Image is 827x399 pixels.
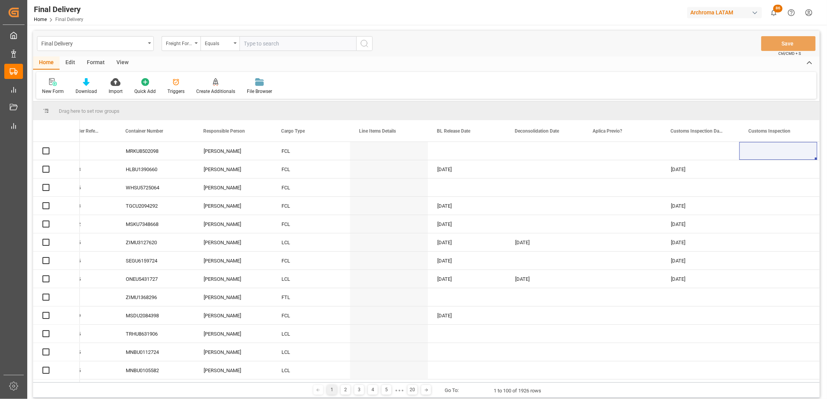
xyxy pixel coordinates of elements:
button: open menu [201,36,239,51]
div: Press SPACE to select this row. [33,233,80,252]
div: FTL [272,288,350,306]
div: FCL [272,252,350,269]
div: Press SPACE to select this row. [33,197,80,215]
button: search button [356,36,373,51]
span: BL Release Date [437,128,470,134]
div: Press SPACE to select this row. [33,306,80,325]
div: TRHU8631906 [116,325,194,343]
div: SEGU6159724 [116,252,194,269]
div: 20 [408,385,417,395]
div: Create Additionals [196,88,235,95]
div: MNBU0105582 [116,361,194,379]
div: FCL [272,215,350,233]
span: Deconsolidation Date [515,128,559,134]
div: 2 [341,385,350,395]
div: [PERSON_NAME] [194,325,272,343]
div: FCL [272,160,350,178]
div: [PERSON_NAME] [194,361,272,379]
div: Final Delivery [41,38,145,48]
div: Press SPACE to select this row. [33,142,80,160]
span: Aplica Previo? [593,128,622,134]
button: open menu [162,36,201,51]
div: [PERSON_NAME] [194,142,272,160]
div: LCL [272,343,350,361]
div: FCL [272,178,350,196]
div: ZIMU3127620 [116,233,194,251]
div: [DATE] [506,270,584,288]
div: 1 to 100 of 1926 rows [494,387,541,395]
div: View [111,56,134,70]
div: [DATE] [428,233,506,251]
div: [DATE] [662,197,739,215]
div: [DATE] [428,306,506,324]
span: Cargo Type [281,128,305,134]
div: File Browser [247,88,272,95]
div: Equals [205,38,231,47]
div: Press SPACE to select this row. [33,361,80,380]
div: LCL [272,325,350,343]
div: [PERSON_NAME] [194,178,272,196]
div: Press SPACE to select this row. [33,270,80,288]
div: [DATE] [662,270,739,288]
div: Archroma LATAM [687,7,762,18]
div: 5 [382,385,391,395]
span: Customs Inspection [748,128,790,134]
div: FCL [272,142,350,160]
div: Press SPACE to select this row. [33,343,80,361]
div: [DATE] [428,270,506,288]
button: Save [761,36,816,51]
div: [PERSON_NAME] [194,343,272,361]
div: [DATE] [662,160,739,178]
span: Line Items Details [359,128,396,134]
div: WHSU5725064 [116,178,194,196]
div: ONEU5431727 [116,270,194,288]
input: Type to search [239,36,356,51]
span: Container Number [125,128,163,134]
span: Drag here to set row groups [59,108,120,114]
div: [PERSON_NAME] [194,288,272,306]
div: LCL [272,361,350,379]
div: Final Delivery [34,3,83,15]
span: Customs Inspection Date [670,128,723,134]
div: [PERSON_NAME] [194,270,272,288]
div: [DATE] [428,215,506,233]
div: [DATE] [662,252,739,269]
div: LCL [272,270,350,288]
div: MNBU0112724 [116,343,194,361]
div: [PERSON_NAME] [194,233,272,251]
div: MRKU8502098 [116,142,194,160]
div: [PERSON_NAME] [194,306,272,324]
div: 4 [368,385,378,395]
div: Triggers [167,88,185,95]
div: ● ● ● [395,387,404,393]
span: Ctrl/CMD + S [778,51,801,56]
button: show 86 new notifications [765,4,783,21]
button: Archroma LATAM [687,5,765,20]
div: Import [109,88,123,95]
div: [PERSON_NAME] [194,215,272,233]
div: MSKU7348668 [116,215,194,233]
div: Home [33,56,60,70]
div: FCL [272,306,350,324]
div: Press SPACE to select this row. [33,325,80,343]
span: Responsible Person [203,128,245,134]
div: [DATE] [428,252,506,269]
div: Quick Add [134,88,156,95]
div: ZIMU1368296 [116,288,194,306]
button: open menu [37,36,154,51]
div: Edit [60,56,81,70]
div: HLBU1390660 [116,160,194,178]
div: Press SPACE to select this row. [33,178,80,197]
div: TGCU2094292 [116,197,194,215]
div: Press SPACE to select this row. [33,252,80,270]
div: [DATE] [428,160,506,178]
div: New Form [42,88,64,95]
div: [PERSON_NAME] [194,252,272,269]
div: LCL [272,233,350,251]
div: [DATE] [428,197,506,215]
div: FCL [272,197,350,215]
div: Go To: [445,387,459,394]
a: Home [34,17,47,22]
div: [PERSON_NAME] [194,197,272,215]
div: MSDU2084398 [116,306,194,324]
